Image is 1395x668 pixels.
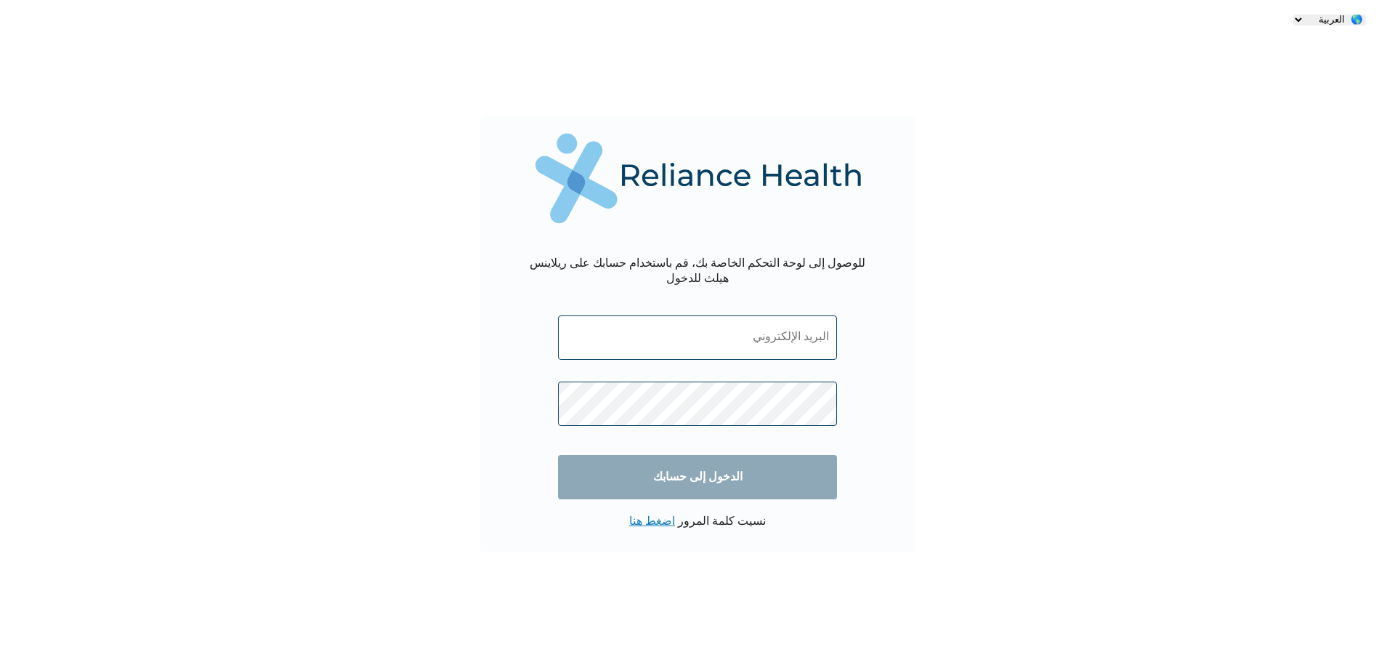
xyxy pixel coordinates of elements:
p: نسيت كلمة المرور [629,514,766,529]
a: اضغط هنا [629,516,675,528]
input: الدخول إلى حسابك [558,455,837,499]
img: Reliance Health's Logo [523,124,872,234]
input: البريد الإلكتروني [558,315,837,360]
div: للوصول إلى لوحة التحكم الخاصة بك، قم باستخدام حسابك على ريلاينس هيلث للدخول [523,256,872,286]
